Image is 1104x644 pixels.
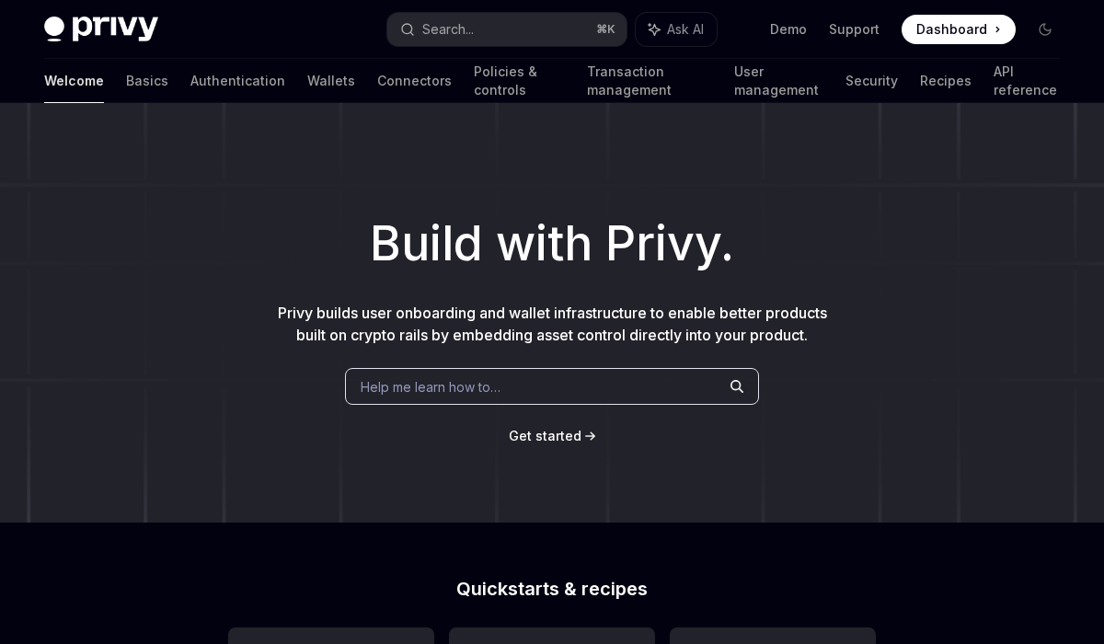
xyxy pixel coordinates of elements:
h2: Quickstarts & recipes [228,580,876,598]
span: Privy builds user onboarding and wallet infrastructure to enable better products built on crypto ... [278,304,827,344]
a: Basics [126,59,168,103]
a: Get started [509,427,581,445]
a: Wallets [307,59,355,103]
a: Connectors [377,59,452,103]
a: Security [845,59,898,103]
a: API reference [994,59,1060,103]
a: Welcome [44,59,104,103]
span: Get started [509,428,581,443]
a: Support [829,20,880,39]
a: Policies & controls [474,59,565,103]
button: Search...⌘K [387,13,626,46]
a: Demo [770,20,807,39]
button: Toggle dark mode [1030,15,1060,44]
div: Search... [422,18,474,40]
h1: Build with Privy. [29,208,1075,280]
a: Transaction management [587,59,712,103]
img: dark logo [44,17,158,42]
button: Ask AI [636,13,717,46]
span: Help me learn how to… [361,377,500,397]
a: User management [734,59,823,103]
a: Recipes [920,59,972,103]
span: Dashboard [916,20,987,39]
a: Authentication [190,59,285,103]
span: ⌘ K [596,22,615,37]
a: Dashboard [902,15,1016,44]
span: Ask AI [667,20,704,39]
